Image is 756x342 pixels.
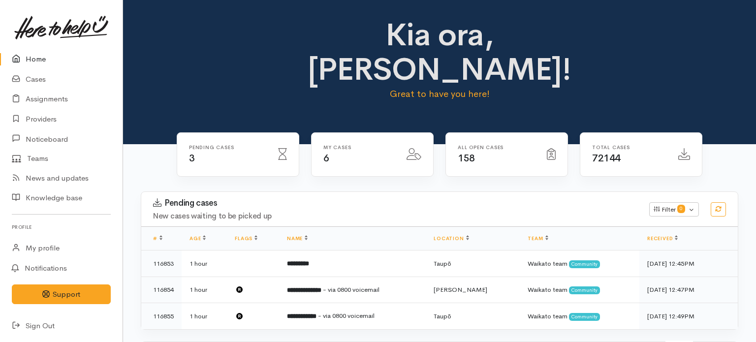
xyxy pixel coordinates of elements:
span: 3 [189,152,195,164]
a: # [153,235,162,242]
td: Waikato team [520,303,639,329]
span: 6 [323,152,329,164]
button: Filter0 [649,202,699,217]
h6: Total cases [592,145,666,150]
span: Community [569,286,600,294]
a: Flags [235,235,257,242]
span: Taupō [434,259,451,268]
a: Received [647,235,678,242]
td: 1 hour [182,250,227,277]
td: 1 hour [182,303,227,329]
span: [PERSON_NAME] [434,285,487,294]
h6: All Open cases [458,145,535,150]
td: Waikato team [520,277,639,303]
span: - via 0800 voicemail [323,285,379,294]
td: Waikato team [520,250,639,277]
a: Team [528,235,548,242]
button: Support [12,284,111,305]
td: [DATE] 12:49PM [639,303,738,329]
a: Location [434,235,469,242]
span: 158 [458,152,475,164]
span: Community [569,260,600,268]
span: 0 [677,205,685,213]
span: Community [569,313,600,321]
h1: Kia ora, [PERSON_NAME]! [293,18,586,87]
h4: New cases waiting to be picked up [153,212,637,220]
h6: Profile [12,220,111,234]
span: - via 0800 voicemail [318,311,375,320]
p: Great to have you here! [293,87,586,101]
a: Name [287,235,308,242]
td: 116855 [141,303,182,329]
h6: My cases [323,145,395,150]
td: 116853 [141,250,182,277]
span: Taupō [434,312,451,320]
a: Age [189,235,206,242]
td: 116854 [141,277,182,303]
td: [DATE] 12:47PM [639,277,738,303]
td: [DATE] 12:45PM [639,250,738,277]
h3: Pending cases [153,198,637,208]
span: 72144 [592,152,621,164]
td: 1 hour [182,277,227,303]
h6: Pending cases [189,145,266,150]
